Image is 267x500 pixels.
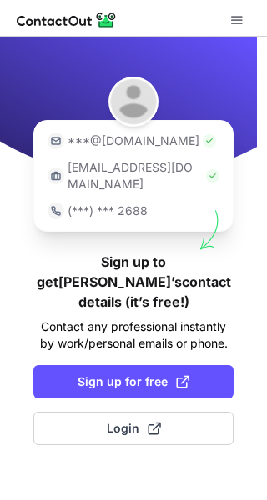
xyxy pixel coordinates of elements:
[17,10,117,30] img: ContactOut v5.3.10
[78,373,189,390] span: Sign up for free
[33,318,234,352] p: Contact any professional instantly by work/personal emails or phone.
[203,134,216,147] img: Check Icon
[33,252,234,312] h1: Sign up to get [PERSON_NAME]’s contact details (it’s free!)
[206,169,219,182] img: Check Icon
[68,132,199,149] p: ***@[DOMAIN_NAME]
[107,420,161,437] span: Login
[68,159,203,192] p: [EMAIL_ADDRESS][DOMAIN_NAME]
[48,132,64,149] img: https://contactout.com/extension/app/static/media/login-email-icon.f64bce713bb5cd1896fef81aa7b14a...
[33,412,234,445] button: Login
[33,365,234,398] button: Sign up for free
[48,202,64,219] img: https://contactout.com/extension/app/static/media/login-phone-icon.bacfcb865e29de816d437549d7f4cb...
[108,77,159,127] img: Bill Gates
[48,167,64,184] img: https://contactout.com/extension/app/static/media/login-work-icon.638a5007170bc45168077fde17b29a1...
